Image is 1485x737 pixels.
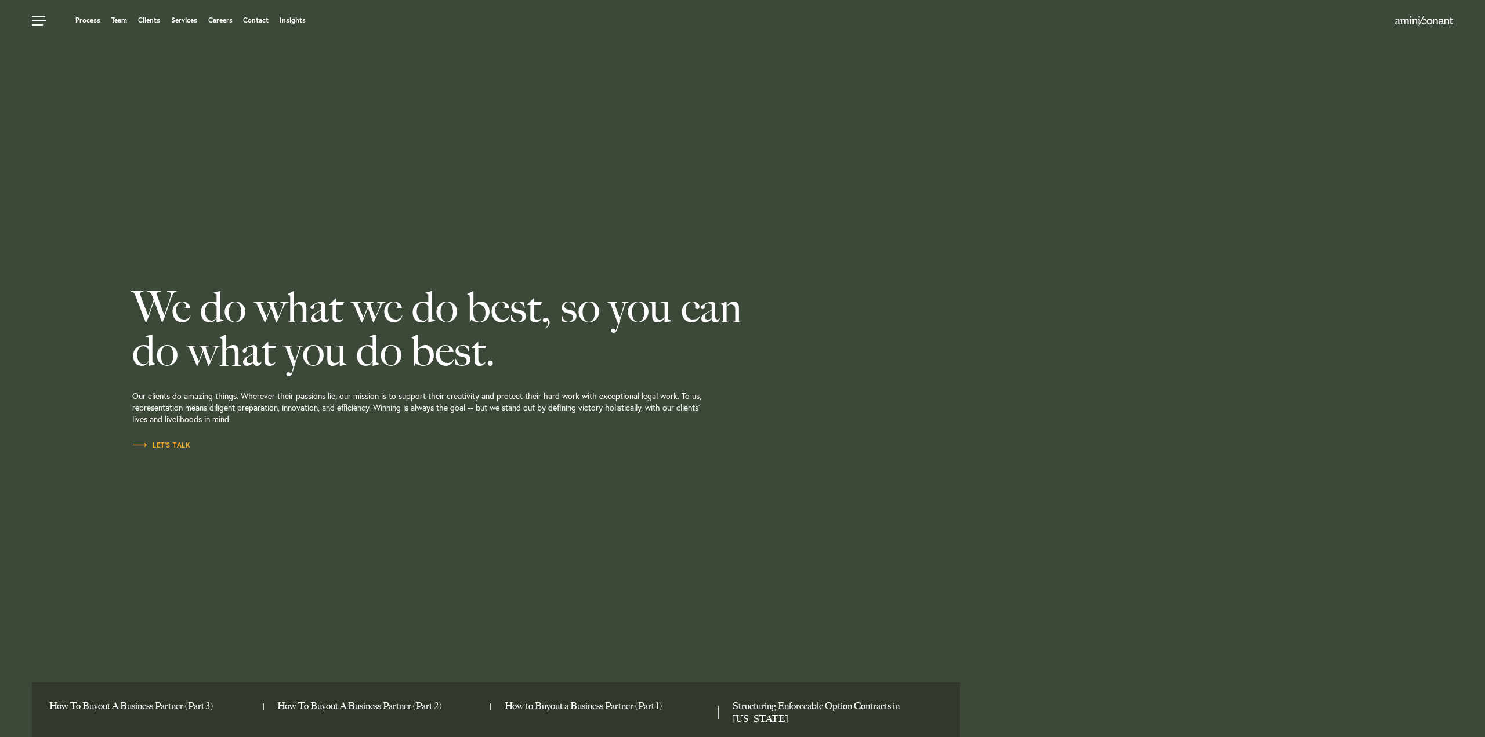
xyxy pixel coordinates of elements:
[733,700,937,725] a: Structuring Enforceable Option Contracts in Texas
[1395,16,1453,26] img: Amini & Conant
[243,17,269,24] a: Contact
[49,700,254,713] a: How To Buyout A Business Partner (Part 3)
[132,440,190,451] a: Let’s Talk
[111,17,127,24] a: Team
[277,700,482,713] a: How To Buyout A Business Partner (Part 2)
[208,17,233,24] a: Careers
[132,442,190,449] span: Let’s Talk
[280,17,306,24] a: Insights
[138,17,160,24] a: Clients
[132,286,857,373] h2: We do what we do best, so you can do what you do best.
[505,700,709,713] a: How to Buyout a Business Partner (Part 1)
[132,373,857,440] p: Our clients do amazing things. Wherever their passions lie, our mission is to support their creat...
[75,17,100,24] a: Process
[171,17,197,24] a: Services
